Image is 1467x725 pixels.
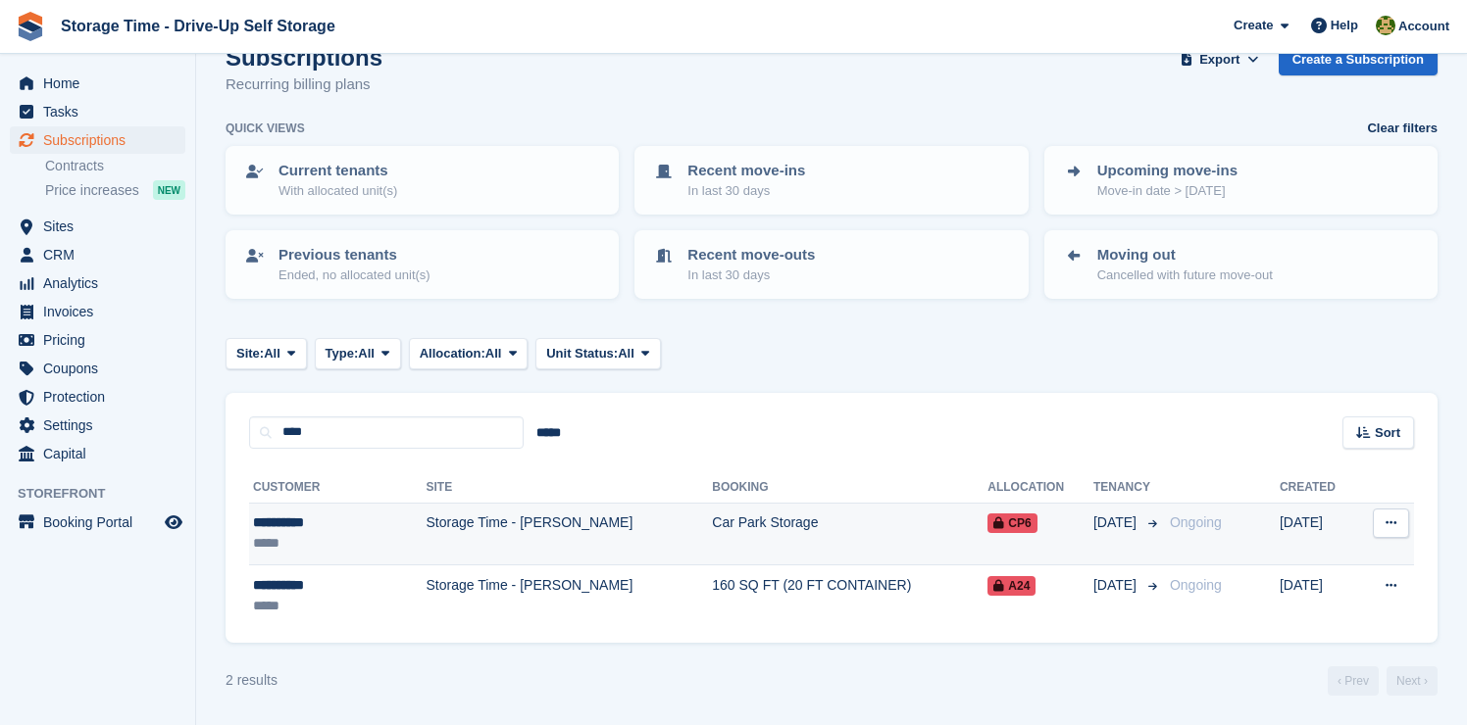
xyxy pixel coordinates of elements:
span: Analytics [43,269,161,297]
a: Create a Subscription [1279,44,1438,76]
span: CRM [43,241,161,268]
p: Moving out [1097,244,1273,266]
th: Customer [249,472,426,504]
span: Type: [326,344,359,363]
th: Booking [712,472,987,504]
span: Settings [43,411,161,439]
button: Site: All [226,338,307,370]
a: menu [10,98,185,125]
span: Storefront [18,484,195,504]
a: Upcoming move-ins Move-in date > [DATE] [1046,148,1436,213]
span: Home [43,70,161,97]
span: Pricing [43,326,161,354]
a: Contracts [45,157,185,175]
nav: Page [1324,666,1442,696]
td: Storage Time - [PERSON_NAME] [426,565,712,627]
span: Account [1398,17,1449,36]
span: Site: [236,344,264,363]
td: [DATE] [1280,503,1357,565]
a: menu [10,383,185,411]
a: menu [10,241,185,268]
a: Moving out Cancelled with future move-out [1046,232,1436,297]
span: Create [1234,16,1273,35]
a: menu [10,269,185,297]
th: Allocation [987,472,1093,504]
span: Protection [43,383,161,411]
a: menu [10,355,185,382]
td: Car Park Storage [712,503,987,565]
a: menu [10,70,185,97]
span: Price increases [45,181,139,200]
span: Subscriptions [43,126,161,154]
a: menu [10,440,185,467]
span: All [485,344,502,363]
a: Price increases NEW [45,179,185,201]
span: Sites [43,213,161,240]
a: Storage Time - Drive-Up Self Storage [53,10,343,42]
a: Previous tenants Ended, no allocated unit(s) [228,232,617,297]
p: In last 30 days [687,266,815,285]
a: Current tenants With allocated unit(s) [228,148,617,213]
a: menu [10,213,185,240]
a: menu [10,126,185,154]
button: Unit Status: All [535,338,660,370]
p: Current tenants [278,160,397,182]
a: Preview store [162,510,185,534]
p: Recent move-ins [687,160,805,182]
h6: Quick views [226,120,305,137]
td: [DATE] [1280,565,1357,627]
span: Tasks [43,98,161,125]
span: Invoices [43,298,161,325]
img: Zain Sarwar [1376,16,1395,35]
span: Booking Portal [43,508,161,536]
td: Storage Time - [PERSON_NAME] [426,503,712,565]
p: Recurring billing plans [226,73,382,96]
span: [DATE] [1093,575,1140,596]
h1: Subscriptions [226,44,382,71]
span: Coupons [43,355,161,382]
a: Recent move-ins In last 30 days [636,148,1026,213]
p: With allocated unit(s) [278,181,397,201]
span: [DATE] [1093,512,1140,533]
p: Recent move-outs [687,244,815,266]
p: Move-in date > [DATE] [1097,181,1238,201]
span: Ongoing [1170,514,1222,530]
img: stora-icon-8386f47178a22dfd0bd8f6a31ec36ba5ce8667c1dd55bd0f319d3a0aa187defe.svg [16,12,45,41]
div: 2 results [226,670,278,691]
button: Export [1177,44,1263,76]
span: Help [1331,16,1358,35]
th: Tenancy [1093,472,1162,504]
p: Previous tenants [278,244,430,266]
a: menu [10,298,185,325]
a: Next [1387,666,1438,696]
td: 160 SQ FT (20 FT CONTAINER) [712,565,987,627]
p: Upcoming move-ins [1097,160,1238,182]
p: Cancelled with future move-out [1097,266,1273,285]
span: Capital [43,440,161,467]
button: Allocation: All [409,338,529,370]
span: All [618,344,634,363]
a: Recent move-outs In last 30 days [636,232,1026,297]
a: menu [10,326,185,354]
th: Site [426,472,712,504]
a: menu [10,508,185,536]
span: All [358,344,375,363]
a: Clear filters [1367,119,1438,138]
span: CP6 [987,513,1037,533]
div: NEW [153,180,185,200]
button: Type: All [315,338,401,370]
a: menu [10,411,185,439]
th: Created [1280,472,1357,504]
span: A24 [987,576,1036,596]
span: Allocation: [420,344,485,363]
span: Unit Status: [546,344,618,363]
span: Sort [1375,423,1400,443]
span: All [264,344,280,363]
a: Previous [1328,666,1379,696]
span: Export [1199,50,1239,70]
span: Ongoing [1170,577,1222,593]
p: In last 30 days [687,181,805,201]
p: Ended, no allocated unit(s) [278,266,430,285]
